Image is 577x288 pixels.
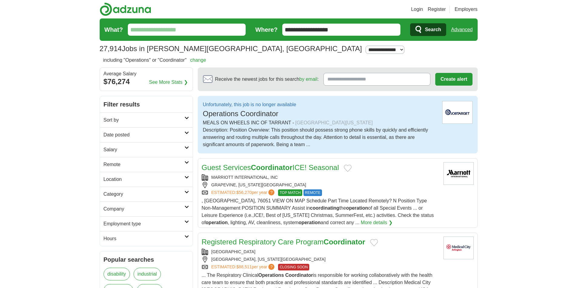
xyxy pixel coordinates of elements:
[303,189,322,196] span: REMOTE
[428,6,446,13] a: Register
[202,198,434,225] span: , [GEOGRAPHIC_DATA], 76051 VIEW ON MAP Schedule Part Time Located Remotely? N Position Type Non-M...
[100,127,193,142] a: Date posted
[100,157,193,172] a: Remote
[443,237,474,259] img: Medical City Arlington logo
[104,268,130,280] a: disability
[310,205,339,211] strong: coordinating
[104,235,184,242] h2: Hours
[346,205,368,211] strong: operation
[100,44,362,53] h1: Jobs in [PERSON_NAME][GEOGRAPHIC_DATA], [GEOGRAPHIC_DATA]
[292,119,294,126] span: -
[203,126,437,148] div: Description: Position Overview: This position should possess strong phone skills by quickly and e...
[206,220,228,225] strong: operation
[100,172,193,187] a: Location
[255,25,277,34] label: Where?
[100,43,122,54] span: 27,914
[202,182,439,188] div: GRAPEVINE, [US_STATE][GEOGRAPHIC_DATA]
[100,187,193,201] a: Category
[285,273,313,278] strong: Coordinator
[236,190,252,195] span: $56,270
[104,205,184,213] h2: Company
[100,96,193,113] h2: Filter results
[435,73,472,86] button: Create alert
[370,239,378,246] button: Add to favorite jobs
[100,201,193,216] a: Company
[299,220,321,225] strong: operation
[443,162,474,185] img: Marriott International logo
[299,77,317,82] a: by email
[211,249,256,254] a: [GEOGRAPHIC_DATA]
[104,131,184,139] h2: Date posted
[100,142,193,157] a: Salary
[134,268,161,280] a: industrial
[203,101,296,108] p: Unfortunately, this job is no longer available
[104,76,189,87] div: $76,274
[104,255,189,264] h2: Popular searches
[104,71,189,76] div: Average Salary
[411,6,423,13] a: Login
[149,79,188,86] a: See More Stats ❯
[190,57,206,63] a: change
[104,161,184,168] h2: Remote
[442,101,473,124] img: Jobtarget logo
[100,231,193,246] a: Hours
[361,219,393,226] a: More details ❯
[215,76,319,83] span: Receive the newest jobs for this search :
[203,110,278,118] span: Operations Coordinator
[104,146,184,153] h2: Salary
[100,113,193,127] a: Sort by
[251,163,292,172] strong: Coordinator
[103,57,206,64] h2: including "Operations" or "Coordinator"
[202,238,365,246] a: Registered Respiratory Care ProgramCoordinator
[211,189,276,196] a: ESTIMATED:$56,270per year?
[104,191,184,198] h2: Category
[211,264,276,270] a: ESTIMATED:$88,511per year?
[236,264,252,269] span: $88,511
[104,116,184,124] h2: Sort by
[268,189,274,195] span: ?
[104,25,123,34] label: What?
[202,256,439,263] div: [GEOGRAPHIC_DATA], [US_STATE][GEOGRAPHIC_DATA]
[104,176,184,183] h2: Location
[295,119,373,126] div: [GEOGRAPHIC_DATA][US_STATE]
[425,24,441,36] span: Search
[211,175,278,180] a: MARRIOTT INTERNATIONAL, INC
[278,189,302,196] span: TOP MATCH
[455,6,478,13] a: Employers
[100,216,193,231] a: Employment type
[104,220,184,227] h2: Employment type
[100,2,151,16] img: Adzuna logo
[344,165,352,172] button: Add to favorite jobs
[451,24,473,36] a: Advanced
[203,119,437,126] div: MEALS ON WHEELS INC OF TARRANT
[258,273,284,278] strong: Operations
[278,264,309,270] span: CLOSING SOON
[202,163,339,172] a: Guest ServicesCoordinatorICE! Seasonal
[410,23,446,36] button: Search
[268,264,274,270] span: ?
[323,238,365,246] strong: Coordinator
